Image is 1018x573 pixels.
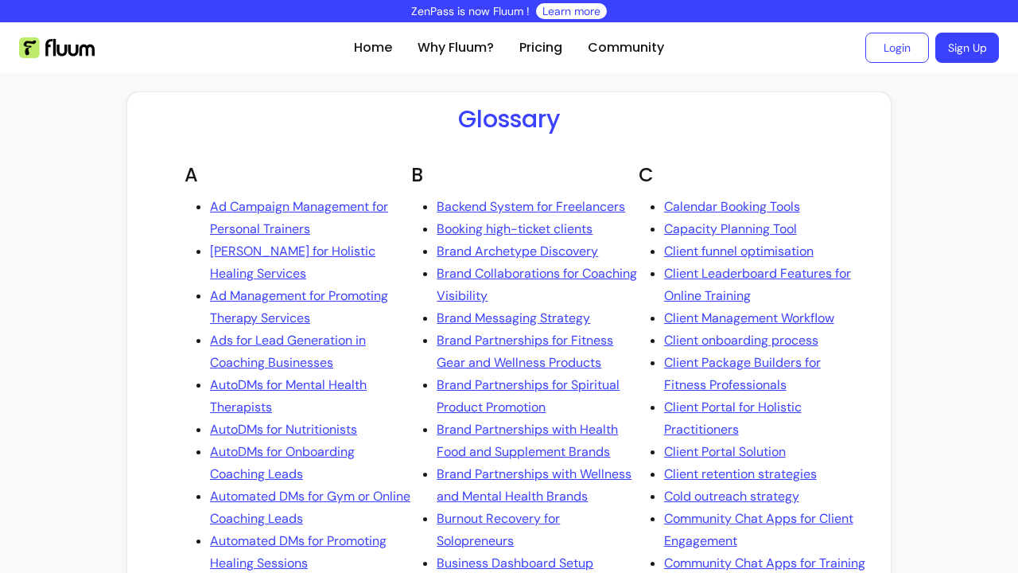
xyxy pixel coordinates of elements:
a: Ads for Lead Generation in Coaching Businesses [210,329,411,374]
h2: C [639,162,865,188]
a: Automated DMs for Gym or Online Coaching Leads [210,485,411,530]
a: Brand Partnerships for Spiritual Product Promotion [437,374,638,419]
a: Booking high-ticket clients [437,218,593,240]
a: Client Portal for Holistic Practitioners [664,396,865,441]
a: Cold outreach strategy [664,485,799,508]
a: Client Management Workflow [664,307,834,329]
a: [PERSON_NAME] for Holistic Healing Services [210,240,411,285]
a: Client retention strategies [664,463,817,485]
a: Backend System for Freelancers [437,196,625,218]
a: Login [865,33,929,63]
a: AutoDMs for Nutritionists [210,419,357,441]
img: Fluum Logo [19,37,95,58]
p: ZenPass is now Fluum ! [411,3,530,19]
a: Learn more [542,3,600,19]
a: Client onboarding process [664,329,818,352]
a: Why Fluum? [418,38,494,57]
a: Capacity Planning Tool [664,218,797,240]
a: Ad Management for Promoting Therapy Services [210,285,411,329]
a: Brand Partnerships for Fitness Gear and Wellness Products [437,329,638,374]
a: Pricing [519,38,562,57]
a: Community Chat Apps for Client Engagement [664,508,865,552]
a: Ad Campaign Management for Personal Trainers [210,196,411,240]
h1: Glossary [458,105,560,134]
a: Brand Partnerships with Wellness and Mental Health Brands [437,463,638,508]
a: Burnout Recovery for Solopreneurs [437,508,638,552]
a: Home [354,38,392,57]
a: Client Package Builders for Fitness Professionals [664,352,865,396]
a: Client Leaderboard Features for Online Training [664,263,865,307]
a: Sign Up [935,33,999,63]
a: Community [588,38,664,57]
a: AutoDMs for Mental Health Therapists [210,374,411,419]
a: Brand Collaborations for Coaching Visibility [437,263,638,307]
a: Calendar Booking Tools [664,196,800,218]
a: Client funnel optimisation [664,240,814,263]
h2: A [185,162,411,188]
a: AutoDMs for Onboarding Coaching Leads [210,441,411,485]
a: Brand Partnerships with Health Food and Supplement Brands [437,419,638,463]
h2: B [411,162,638,188]
a: Brand Messaging Strategy [437,307,590,329]
a: Client Portal Solution [664,441,786,463]
a: Brand Archetype Discovery [437,240,598,263]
